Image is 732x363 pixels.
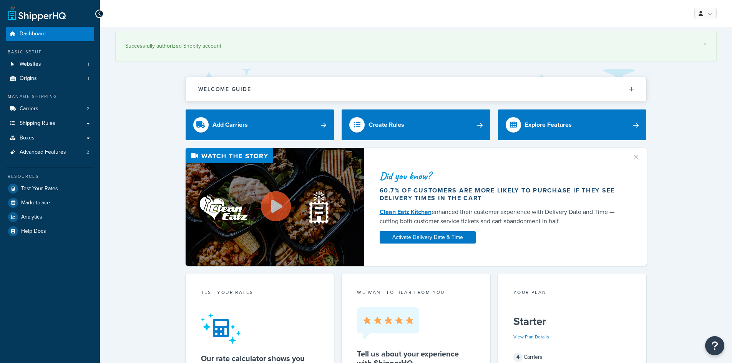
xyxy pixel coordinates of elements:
li: Advanced Features [6,145,94,159]
a: × [704,41,707,47]
div: enhanced their customer experience with Delivery Date and Time — cutting both customer service ti... [380,207,622,226]
span: 1 [88,75,89,82]
div: Successfully authorized Shopify account [125,41,707,51]
div: Carriers [513,352,631,363]
button: Welcome Guide [186,77,646,101]
h2: Welcome Guide [198,86,251,92]
li: Origins [6,71,94,86]
a: Origins1 [6,71,94,86]
a: Clean Eatz Kitchen [380,207,432,216]
span: Websites [20,61,41,68]
img: Video thumbnail [186,148,364,266]
a: Advanced Features2 [6,145,94,159]
span: Analytics [21,214,42,220]
span: Help Docs [21,228,46,235]
span: Boxes [20,135,35,141]
a: Boxes [6,131,94,145]
p: we want to hear from you [357,289,475,296]
a: Add Carriers [186,109,334,140]
div: 60.7% of customers are more likely to purchase if they see delivery times in the cart [380,187,622,202]
a: Explore Features [498,109,647,140]
span: 4 [513,353,523,362]
a: Dashboard [6,27,94,41]
div: Did you know? [380,171,622,181]
li: Carriers [6,102,94,116]
li: Websites [6,57,94,71]
div: Your Plan [513,289,631,298]
a: View Plan Details [513,333,549,340]
span: Advanced Features [20,149,66,156]
span: Shipping Rules [20,120,55,127]
a: Test Your Rates [6,182,94,196]
span: Dashboard [20,31,46,37]
a: Activate Delivery Date & Time [380,231,476,244]
a: Websites1 [6,57,94,71]
div: Resources [6,173,94,180]
h5: Starter [513,315,631,328]
div: Add Carriers [212,119,248,130]
span: 1 [88,61,89,68]
span: 2 [86,106,89,112]
span: Carriers [20,106,38,112]
span: 2 [86,149,89,156]
span: Origins [20,75,37,82]
div: Explore Features [525,119,572,130]
a: Marketplace [6,196,94,210]
a: Carriers2 [6,102,94,116]
span: Test Your Rates [21,186,58,192]
span: Marketplace [21,200,50,206]
a: Analytics [6,210,94,224]
button: Open Resource Center [705,336,724,355]
a: Shipping Rules [6,116,94,131]
a: Create Rules [342,109,490,140]
a: Help Docs [6,224,94,238]
div: Create Rules [368,119,404,130]
div: Manage Shipping [6,93,94,100]
div: Basic Setup [6,49,94,55]
div: Test your rates [201,289,319,298]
